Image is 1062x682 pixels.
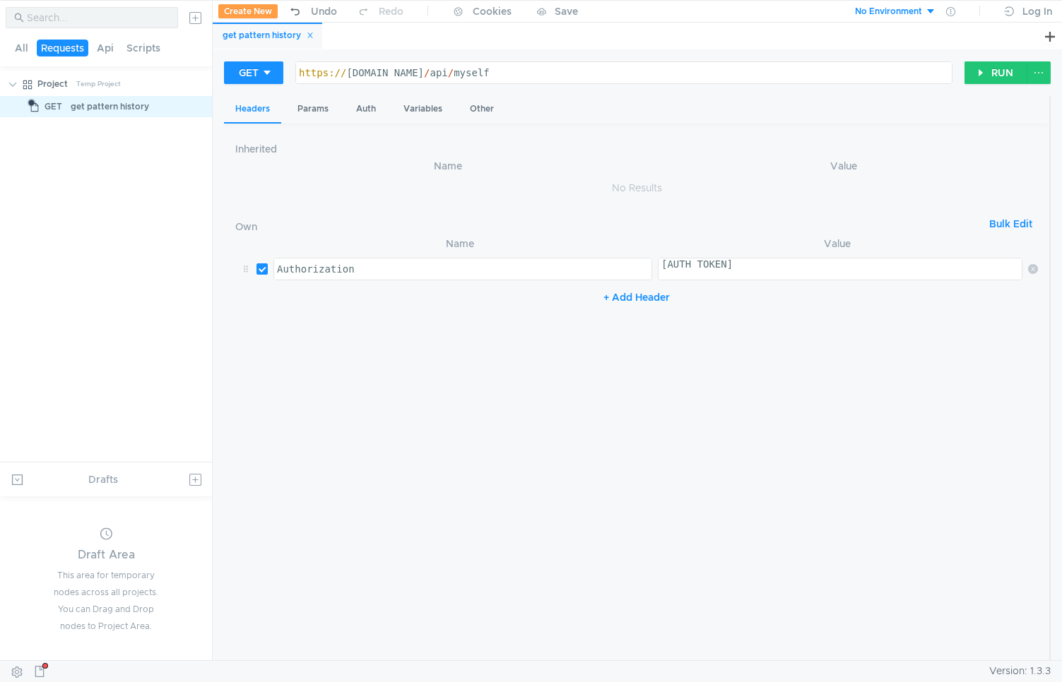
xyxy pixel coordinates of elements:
[989,661,1051,681] span: Version: 1.3.3
[235,218,984,235] h6: Own
[76,73,121,95] div: Temp Project
[37,73,68,95] div: Project
[347,1,413,22] button: Redo
[345,96,387,122] div: Auth
[379,3,403,20] div: Redo
[612,181,662,194] nz-embed-empty: No Results
[652,235,1022,252] th: Value
[649,157,1038,174] th: Value
[286,96,340,122] div: Params
[223,28,314,43] div: get pattern history
[235,140,1038,157] h6: Inherited
[855,5,922,18] div: No Environment
[122,40,165,56] button: Scripts
[224,61,283,84] button: GET
[473,3,512,20] div: Cookies
[224,96,281,124] div: Headers
[964,61,1027,84] button: RUN
[278,1,347,22] button: Undo
[984,215,1038,232] button: Bulk Edit
[392,96,454,122] div: Variables
[268,235,652,252] th: Name
[11,40,33,56] button: All
[555,6,578,16] div: Save
[239,65,259,80] div: GET
[71,96,149,117] div: get pattern history
[218,4,278,18] button: Create New
[27,10,170,25] input: Search...
[311,3,337,20] div: Undo
[247,157,649,174] th: Name
[598,289,675,306] button: + Add Header
[459,96,505,122] div: Other
[88,471,118,488] div: Drafts
[1022,3,1052,20] div: Log In
[93,40,118,56] button: Api
[45,96,62,117] span: GET
[37,40,88,56] button: Requests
